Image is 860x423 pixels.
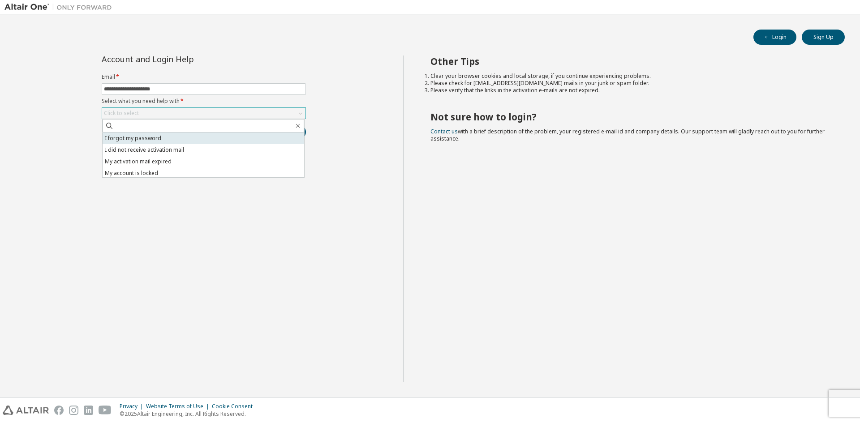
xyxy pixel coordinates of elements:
[802,30,845,45] button: Sign Up
[146,403,212,410] div: Website Terms of Use
[102,73,306,81] label: Email
[430,73,829,80] li: Clear your browser cookies and local storage, if you continue experiencing problems.
[4,3,116,12] img: Altair One
[84,406,93,415] img: linkedin.svg
[212,403,258,410] div: Cookie Consent
[430,80,829,87] li: Please check for [EMAIL_ADDRESS][DOMAIN_NAME] mails in your junk or spam folder.
[430,128,825,142] span: with a brief description of the problem, your registered e-mail id and company details. Our suppo...
[54,406,64,415] img: facebook.svg
[430,87,829,94] li: Please verify that the links in the activation e-mails are not expired.
[104,110,139,117] div: Click to select
[102,56,265,63] div: Account and Login Help
[120,410,258,418] p: © 2025 Altair Engineering, Inc. All Rights Reserved.
[3,406,49,415] img: altair_logo.svg
[102,108,305,119] div: Click to select
[102,98,306,105] label: Select what you need help with
[753,30,796,45] button: Login
[103,132,304,144] li: I forgot my password
[430,128,458,135] a: Contact us
[430,111,829,123] h2: Not sure how to login?
[430,56,829,67] h2: Other Tips
[99,406,112,415] img: youtube.svg
[120,403,146,410] div: Privacy
[69,406,78,415] img: instagram.svg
